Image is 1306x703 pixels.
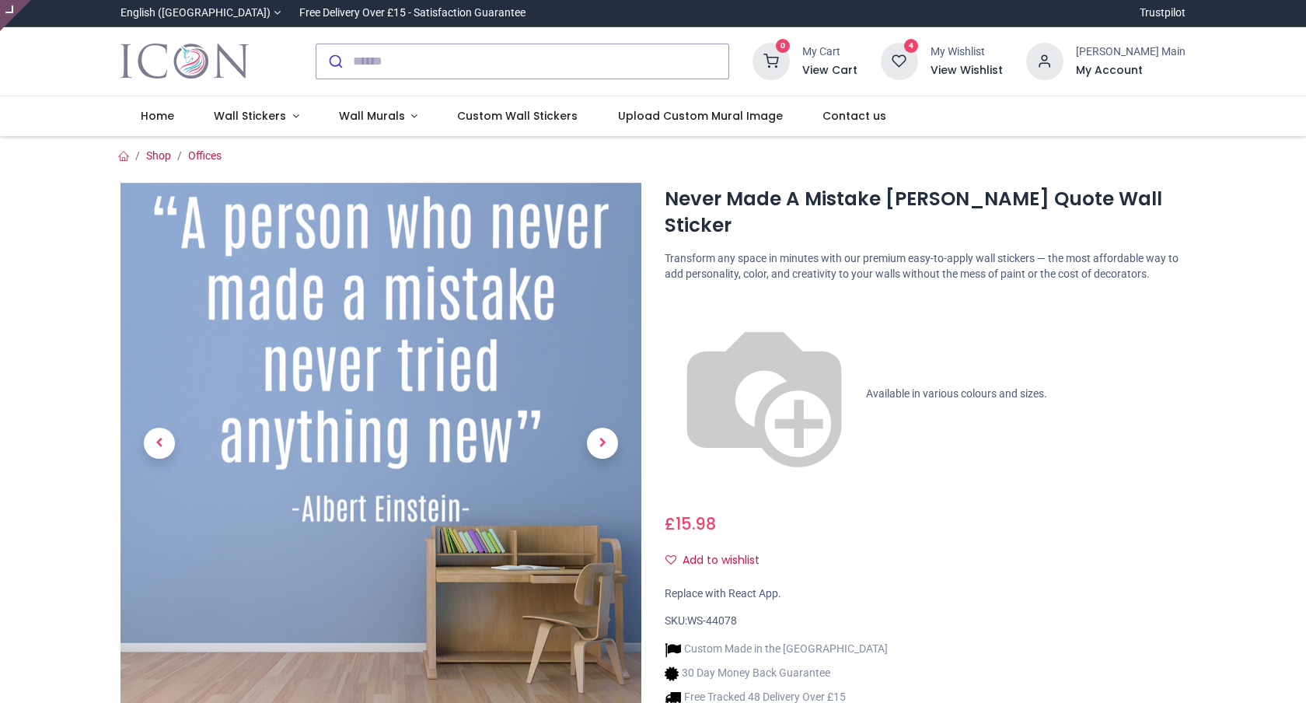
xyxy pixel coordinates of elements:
[188,149,222,162] a: Offices
[822,108,886,124] span: Contact us
[587,428,618,459] span: Next
[802,63,857,79] a: View Cart
[618,108,783,124] span: Upload Custom Mural Image
[299,5,526,21] div: Free Delivery Over £15 - Satisfaction Guarantee
[146,149,171,162] a: Shop
[776,39,791,54] sup: 0
[319,96,438,137] a: Wall Murals
[665,512,716,535] span: £
[141,108,174,124] span: Home
[687,614,737,627] span: WS-44078
[1076,63,1186,79] a: My Account
[194,96,319,137] a: Wall Stickers
[120,40,249,83] img: Icon Wall Stickers
[866,386,1047,399] span: Available in various colours and sizes.
[665,554,676,565] i: Add to wishlist
[214,108,286,124] span: Wall Stickers
[457,108,578,124] span: Custom Wall Stickers
[665,547,773,574] button: Add to wishlistAdd to wishlist
[120,40,249,83] a: Logo of Icon Wall Stickers
[564,261,641,625] a: Next
[1140,5,1186,21] a: Trustpilot
[120,261,198,625] a: Previous
[931,44,1003,60] div: My Wishlist
[665,586,1186,602] div: Replace with React App.
[881,54,918,66] a: 4
[665,614,1186,629] div: SKU:
[665,251,1186,282] p: Transform any space in minutes with our premium easy-to-apply wall stickers — the most affordable...
[676,512,716,535] span: 15.98
[802,44,857,60] div: My Cart
[120,5,281,21] a: English ([GEOGRAPHIC_DATA])
[665,186,1186,240] h1: Never Made A Mistake [PERSON_NAME] Quote Wall Sticker
[665,666,888,682] li: 30 Day Money Back Guarantee
[904,39,919,54] sup: 4
[1076,44,1186,60] div: [PERSON_NAME] Main
[931,63,1003,79] a: View Wishlist
[144,428,175,459] span: Previous
[339,108,405,124] span: Wall Murals
[316,44,353,79] button: Submit
[665,295,864,494] img: color-wheel.png
[665,642,888,658] li: Custom Made in the [GEOGRAPHIC_DATA]
[753,54,790,66] a: 0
